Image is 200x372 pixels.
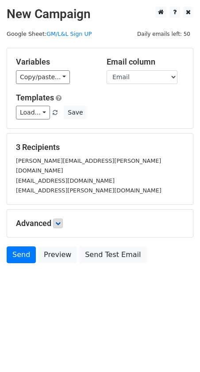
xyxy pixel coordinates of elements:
[134,29,193,39] span: Daily emails left: 50
[7,31,92,37] small: Google Sheet:
[46,31,92,37] a: GM/L&L Sign UP
[16,142,184,152] h5: 3 Recipients
[107,57,184,67] h5: Email column
[16,93,54,102] a: Templates
[38,246,77,263] a: Preview
[16,187,162,194] small: [EMAIL_ADDRESS][PERSON_NAME][DOMAIN_NAME]
[79,246,146,263] a: Send Test Email
[16,106,50,119] a: Load...
[156,330,200,372] iframe: Chat Widget
[16,219,184,228] h5: Advanced
[16,70,70,84] a: Copy/paste...
[134,31,193,37] a: Daily emails left: 50
[64,106,87,119] button: Save
[16,157,161,174] small: [PERSON_NAME][EMAIL_ADDRESS][PERSON_NAME][DOMAIN_NAME]
[16,177,115,184] small: [EMAIL_ADDRESS][DOMAIN_NAME]
[7,246,36,263] a: Send
[7,7,193,22] h2: New Campaign
[16,57,93,67] h5: Variables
